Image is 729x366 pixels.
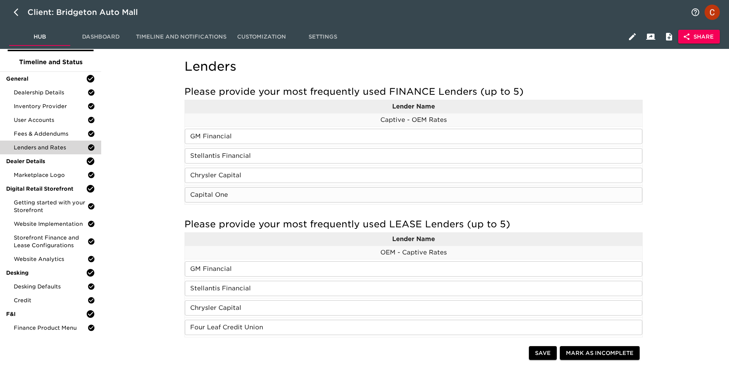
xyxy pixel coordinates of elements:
[566,348,634,358] span: Mark as Incomplete
[684,32,714,42] span: Share
[6,58,95,67] span: Timeline and Status
[75,32,127,42] span: Dashboard
[185,248,642,257] p: OEM - Captive Rates
[236,32,288,42] span: Customization
[184,218,643,230] h5: Please provide your most frequently used LEASE Lenders (up to 5)
[185,235,642,244] p: Lender Name
[14,171,87,179] span: Marketplace Logo
[14,324,87,332] span: Finance Product Menu
[686,3,705,21] button: notifications
[14,32,66,42] span: Hub
[297,32,349,42] span: Settings
[705,5,720,20] img: Profile
[14,296,87,304] span: Credit
[6,310,86,318] span: F&I
[14,199,87,214] span: Getting started with your Storefront
[14,283,87,290] span: Desking Defaults
[623,28,642,46] button: Edit Hub
[642,28,660,46] button: Client View
[14,130,87,138] span: Fees & Addendums
[27,6,149,18] div: Client: Bridgeton Auto Mall
[14,102,87,110] span: Inventory Provider
[184,86,643,98] h5: Please provide your most frequently used FINANCE Lenders (up to 5)
[535,348,551,358] span: Save
[678,30,720,44] button: Share
[560,346,640,360] button: Mark as Incomplete
[14,144,87,151] span: Lenders and Rates
[6,75,86,83] span: General
[184,59,643,74] h4: Lenders
[14,220,87,228] span: Website Implementation
[6,157,86,165] span: Dealer Details
[14,116,87,124] span: User Accounts
[14,255,87,263] span: Website Analytics
[6,269,86,277] span: Desking
[136,32,226,42] span: Timeline and Notifications
[185,115,642,125] p: Captive - OEM Rates
[529,346,557,360] button: Save
[14,234,87,249] span: Storefront Finance and Lease Configurations
[185,102,642,111] p: Lender Name
[14,89,87,96] span: Dealership Details
[6,185,86,193] span: Digital Retail Storefront
[660,28,678,46] button: Internal Notes and Comments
